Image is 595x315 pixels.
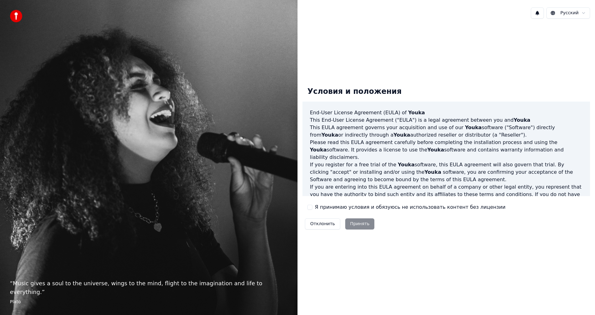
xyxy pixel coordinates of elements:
[465,125,482,130] span: Youka
[10,10,22,22] img: youka
[310,124,583,139] p: This EULA agreement governs your acquisition and use of our software ("Software") directly from o...
[310,109,583,116] h3: End-User License Agreement (EULA) of
[302,82,407,102] div: Условия и положения
[315,203,505,211] label: Я принимаю условия и обязуюсь не использовать контент без лицензии
[310,183,583,213] p: If you are entering into this EULA agreement on behalf of a company or other legal entity, you re...
[425,169,441,175] span: Youka
[310,139,583,161] p: Please read this EULA agreement carefully before completing the installation process and using th...
[321,132,338,138] span: Youka
[394,132,410,138] span: Youka
[310,161,583,183] p: If you register for a free trial of the software, this EULA agreement will also govern that trial...
[10,279,288,296] p: “ Music gives a soul to the universe, wings to the mind, flight to the imagination and life to ev...
[10,299,288,305] footer: Plato
[398,162,415,168] span: Youka
[408,110,425,116] span: Youka
[310,116,583,124] p: This End-User License Agreement ("EULA") is a legal agreement between you and
[305,218,340,230] button: Отклонить
[513,117,530,123] span: Youka
[310,147,327,153] span: Youka
[427,147,444,153] span: Youka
